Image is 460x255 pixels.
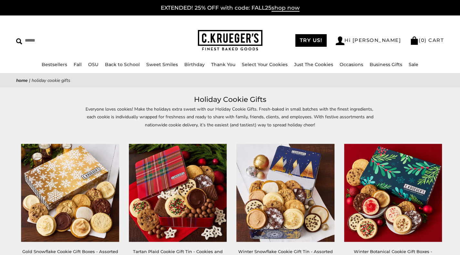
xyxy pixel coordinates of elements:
[16,77,444,84] nav: breadcrumbs
[271,5,300,12] span: shop now
[336,36,401,45] a: Hi [PERSON_NAME]
[88,62,98,67] a: OSU
[340,62,363,67] a: Occasions
[198,30,262,51] img: C.KRUEGER'S
[129,144,227,241] img: Tartan Plaid Cookie Gift Tin - Cookies and Snacks
[146,62,178,67] a: Sweet Smiles
[26,94,434,105] h1: Holiday Cookie Gifts
[336,36,344,45] img: Account
[32,77,70,83] span: Holiday Cookie Gifts
[370,62,402,67] a: Business Gifts
[421,37,425,43] span: 0
[16,35,117,45] input: Search
[242,62,288,67] a: Select Your Cookies
[16,38,22,44] img: Search
[294,62,333,67] a: Just The Cookies
[184,62,205,67] a: Birthday
[161,5,300,12] a: EXTENDED! 25% OFF with code: FALL25shop now
[410,36,419,45] img: Bag
[74,62,82,67] a: Fall
[295,34,327,47] a: TRY US!
[29,77,30,83] span: |
[42,62,67,67] a: Bestsellers
[237,144,334,241] img: Winter Snowflake Cookie Gift Tin - Assorted Cookies
[344,144,442,241] img: Winter Botanical Cookie Gift Boxes - Assorted Cookies
[211,62,235,67] a: Thank You
[21,144,119,241] img: Gold Snowflake Cookie Gift Boxes - Assorted Cookies
[82,105,379,137] p: Everyone loves cookies! Make the holidays extra sweet with our Holiday Cookie Gifts. Fresh-baked ...
[16,77,28,83] a: Home
[105,62,140,67] a: Back to School
[410,37,444,43] a: (0) CART
[409,62,418,67] a: Sale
